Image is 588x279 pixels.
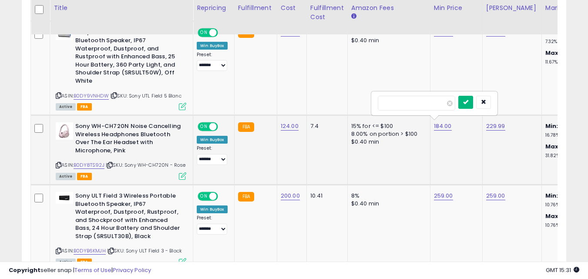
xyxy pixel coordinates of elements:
b: Sony WH-CH720N Noise Cancelling Wireless Headphones Bluetooth Over The Ear Headset with Microphon... [75,122,181,157]
span: All listings currently available for purchase on Amazon [56,173,76,180]
span: ON [198,193,209,200]
div: seller snap | | [9,266,151,275]
div: Amazon Fees [351,3,427,13]
a: Privacy Policy [113,266,151,274]
div: $0.40 min [351,37,423,44]
a: 184.00 [434,122,452,131]
div: Win BuyBox [197,205,228,213]
div: $0.40 min [351,200,423,208]
span: OFF [217,193,231,200]
span: OFF [217,29,231,37]
a: 200.00 [281,192,300,200]
span: | SKU: Sony UTL Field 5 Blanc [110,92,181,99]
div: Preset: [197,52,228,71]
span: 2025-10-12 15:31 GMT [546,266,579,274]
b: Max: [545,212,561,220]
div: 8.00% on portion > $100 [351,130,423,138]
strong: Copyright [9,266,40,274]
div: 7.4 [310,122,341,130]
small: Amazon Fees. [351,13,356,20]
span: All listings currently available for purchase on Amazon [56,103,76,111]
div: Fulfillment [238,3,273,13]
div: 10.41 [310,192,341,200]
img: 31h6B6n2HlL._SL40_.jpg [56,28,73,40]
div: $0.40 min [351,138,423,146]
span: | SKU: Sony WH-CH720N - Rose [106,161,186,168]
div: Preset: [197,215,228,235]
span: OFF [217,123,231,131]
div: ASIN: [56,28,186,109]
a: B0DY9VNHDW [74,92,109,100]
span: FBA [77,103,92,111]
a: 259.00 [434,192,453,200]
div: Title [54,3,189,13]
a: B0DY8TS92J [74,161,104,169]
div: Win BuyBox [197,136,228,144]
div: ASIN: [56,122,186,179]
img: 21QEvio3rDL._SL40_.jpg [56,192,73,204]
span: | SKU: Sony ULT Field 3 - Black [107,247,182,254]
b: Min: [545,122,558,130]
b: Sony ULT Field 3 Wireless Portable Bluetooth Speaker, IP67 Waterproof, Dustproof, Rustproof, and ... [75,192,181,242]
a: Terms of Use [74,266,111,274]
div: Cost [281,3,303,13]
div: [PERSON_NAME] [486,3,538,13]
b: Max: [545,49,561,57]
div: Preset: [197,145,228,165]
span: ON [198,123,209,131]
div: 15% for <= $100 [351,122,423,130]
img: 31wZqFBwjZL._SL40_.jpg [56,122,73,140]
a: 124.00 [281,122,299,131]
span: FBA [77,173,92,180]
div: Repricing [197,3,231,13]
div: Min Price [434,3,479,13]
div: Fulfillment Cost [310,3,344,22]
b: Sony ULT Field 5 Wireless Portable Bluetooth Speaker, IP67 Waterproof, Dustproof, and Rustproof w... [75,28,181,87]
b: Max: [545,142,561,151]
a: B0DYB6KMJH [74,247,106,255]
small: FBA [238,192,254,202]
a: 229.99 [486,122,505,131]
div: Win BuyBox [197,42,228,50]
div: 8% [351,192,423,200]
a: 259.00 [486,192,505,200]
small: FBA [238,122,254,132]
b: Min: [545,192,558,200]
span: ON [198,29,209,37]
